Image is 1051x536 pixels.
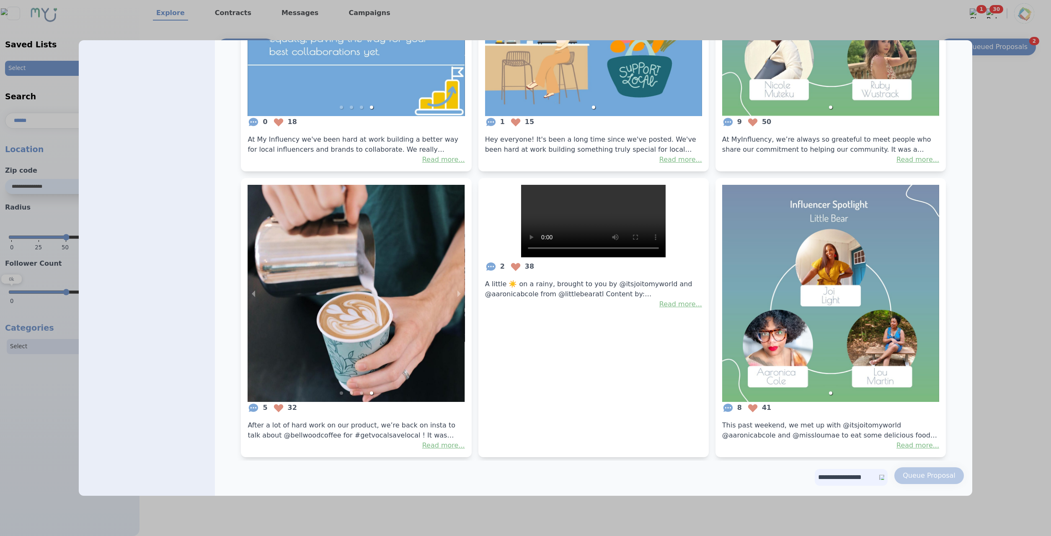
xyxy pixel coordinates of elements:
[659,299,702,309] button: Read more...
[248,185,259,402] button: previous slide / item
[248,402,267,414] span: 5
[829,391,832,395] li: slide item 1
[273,116,297,128] span: 18
[896,155,939,165] button: Read more...
[248,131,465,155] span: At My Influency we've been hard at work building a better way for local influencers and brands to...
[659,155,702,165] button: Read more...
[340,391,343,395] li: slide item 1
[722,417,939,440] span: This past weekend, we met up with @itsjoitomyworld @aaronicabcole and @missloumae to eat some del...
[360,106,363,109] li: slide item 3
[370,106,373,109] li: slide item 4
[350,391,353,395] li: slide item 2
[422,155,465,165] button: Read more...
[510,261,534,272] span: 38
[903,471,955,481] div: Queue Proposal
[248,417,465,440] span: After a lot of hard work on our product, we’re back on insta to talk about @bellwoodcoffee for #g...
[453,185,465,402] button: next slide / item
[894,467,964,484] button: Queue Proposal
[370,391,373,395] li: slide item 4
[722,402,742,414] span: 8
[896,440,939,451] button: Read more...
[485,116,505,128] span: 1
[485,261,505,272] span: 2
[510,116,534,128] span: 15
[273,402,297,414] span: 32
[747,402,771,414] span: 41
[722,116,742,128] span: 9
[350,106,353,109] li: slide item 2
[485,276,702,299] span: A little ☀️ on a rainy, brought to you by @itsjoitomyworld and @aaronicabcole from @littlebearatl...
[340,106,343,109] li: slide item 1
[747,116,771,128] span: 50
[360,391,363,395] li: slide item 3
[422,440,465,451] button: Read more...
[248,116,267,128] span: 0
[722,131,939,155] span: At MyInfluency, we’re always so greateful to meet people who share our commitment to helping our ...
[592,106,595,109] li: slide item 1
[829,106,832,109] li: slide item 1
[485,131,702,155] span: Hey everyone! It's been a long time since we've posted. We've been hard at work building somethin...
